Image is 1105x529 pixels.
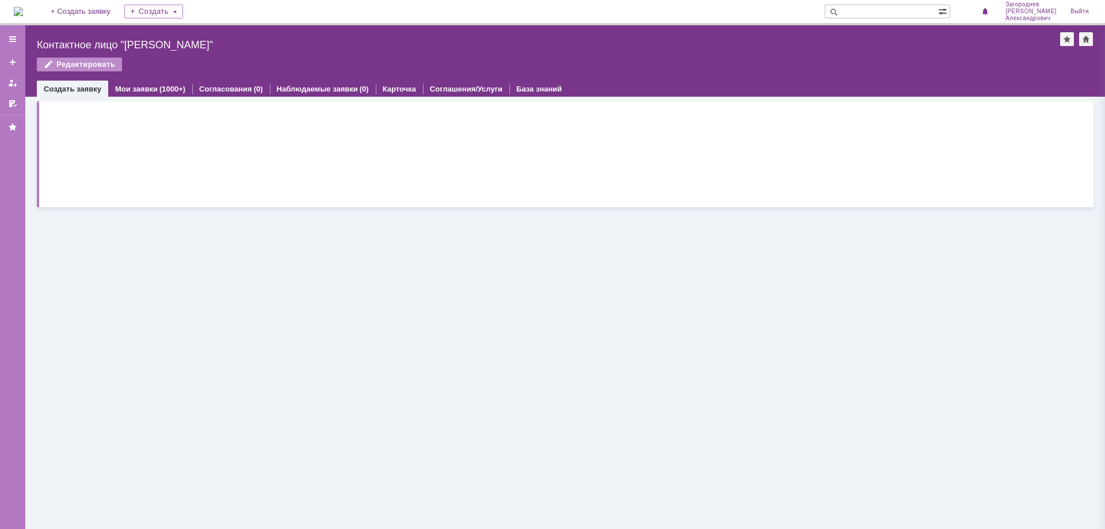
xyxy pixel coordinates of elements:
span: [PERSON_NAME] [1005,8,1057,15]
div: Контактное лицо "[PERSON_NAME]" [37,39,1060,51]
a: Мои согласования [3,94,22,113]
span: Расширенный поиск [938,5,950,16]
a: Согласования [199,85,252,93]
div: Добавить в избранное [1060,32,1074,46]
a: База знаний [516,85,562,93]
span: Александрович [1005,15,1057,22]
a: Создать заявку [3,53,22,71]
div: Создать [124,5,183,18]
a: Наблюдаемые заявки [277,85,358,93]
div: (0) [360,85,369,93]
a: Создать заявку [44,85,101,93]
div: (0) [254,85,263,93]
a: Соглашения/Услуги [430,85,502,93]
a: Мои заявки [115,85,158,93]
div: Сделать домашней страницей [1079,32,1093,46]
a: Мои заявки [3,74,22,92]
div: (1000+) [159,85,185,93]
a: Карточка [383,85,416,93]
a: Перейти на домашнюю страницу [14,7,23,16]
img: logo [14,7,23,16]
span: Загороднев [1005,1,1057,8]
